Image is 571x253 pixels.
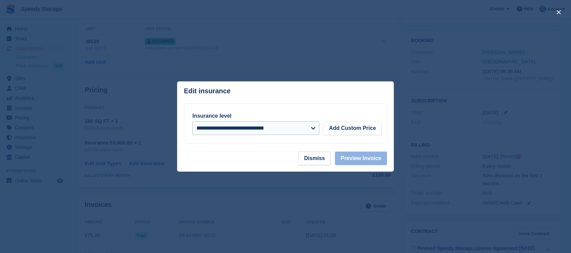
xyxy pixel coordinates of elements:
button: Preview Invoice [335,152,387,165]
p: Edit insurance [184,87,231,95]
button: Add Custom Price [323,121,382,135]
button: Dismiss [298,152,331,165]
label: Insurance level [192,113,232,119]
button: close [553,7,564,18]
